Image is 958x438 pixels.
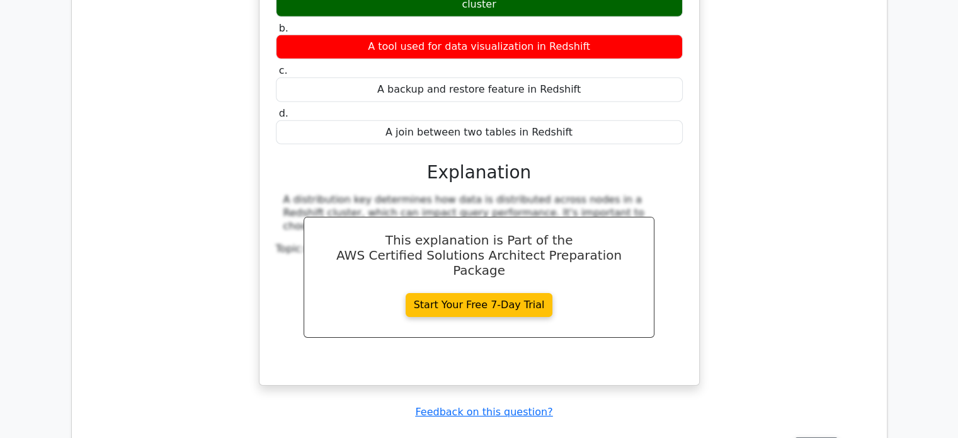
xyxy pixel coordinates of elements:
[276,78,683,102] div: A backup and restore feature in Redshift
[279,64,288,76] span: c.
[276,35,683,59] div: A tool used for data visualization in Redshift
[279,22,288,34] span: b.
[415,406,552,418] a: Feedback on this question?
[276,120,683,145] div: A join between two tables in Redshift
[276,243,683,256] div: Topic:
[283,193,675,233] div: A distribution key determines how data is distributed across nodes in a Redshift cluster, which c...
[406,293,553,317] a: Start Your Free 7-Day Trial
[283,162,675,183] h3: Explanation
[279,107,288,119] span: d.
